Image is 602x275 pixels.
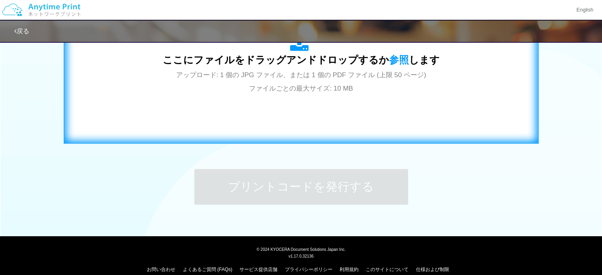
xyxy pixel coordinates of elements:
span: ここにファイルをドラッグアンドドロップするか します [163,54,440,65]
a: 利用規約 [340,267,359,272]
span: © 2024 KYOCERA Document Solutions Japan Inc. [256,247,346,252]
a: 仕様および制限 [416,267,449,272]
a: お問い合わせ [147,267,175,272]
span: 参照 [389,54,409,65]
a: プライバシーポリシー [285,267,332,272]
span: アップロード: 1 個の JPG ファイル、または 1 個の PDF ファイル (上限 50 ページ) ファイルごとの最大サイズ: 10 MB [176,71,426,92]
a: よくあるご質問 (FAQs) [183,267,232,272]
a: サービス提供店舗 [239,267,277,272]
span: v1.17.0.32136 [289,254,313,258]
a: このサイトについて [366,267,408,272]
button: プリントコードを発行する [194,169,408,205]
a: 戻る [14,28,29,34]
